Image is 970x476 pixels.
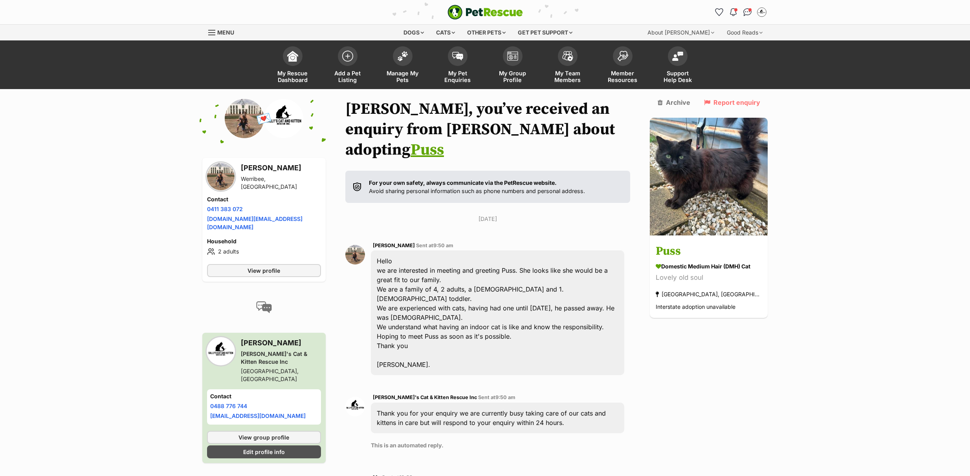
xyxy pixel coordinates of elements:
[342,51,353,62] img: add-pet-listing-icon-0afa8454b4691262ce3f59096e99ab1cd57d4a30225e0717b998d2c9b9846f56.svg
[650,237,768,318] a: Puss Domestic Medium Hair (DMH) Cat Lovely old soul [GEOGRAPHIC_DATA], [GEOGRAPHIC_DATA] Intersta...
[447,5,523,20] a: PetRescue
[345,245,365,264] img: Celestè Ramos profile pic
[507,51,518,61] img: group-profile-icon-3fa3cf56718a62981997c0bc7e787c4b2cf8bcc04b72c1350f741eb67cf2f40e.svg
[431,25,460,40] div: Cats
[650,118,768,235] img: Puss
[452,52,463,60] img: pet-enquiries-icon-7e3ad2cf08bfb03b45e93fb7055b45f3efa6380592205ae92323e6603595dc1f.svg
[243,448,285,456] span: Edit profile info
[660,70,695,83] span: Support Help Desk
[238,433,289,441] span: View group profile
[207,237,321,245] h4: Household
[248,266,280,275] span: View profile
[264,99,303,138] img: Sally's Cat & Kitten Rescue Inc profile pic
[495,394,515,400] span: 9:50 am
[265,42,320,89] a: My Rescue Dashboard
[207,445,321,458] a: Edit profile info
[713,6,768,18] ul: Account quick links
[345,397,365,416] img: Sally's Cat & Kitten Rescue Inc profile pic
[241,367,321,383] div: [GEOGRAPHIC_DATA], [GEOGRAPHIC_DATA]
[241,175,321,191] div: Werribee, [GEOGRAPHIC_DATA]
[255,110,273,127] span: 💌
[595,42,650,89] a: Member Resources
[320,42,375,89] a: Add a Pet Listing
[656,243,762,261] h3: Puss
[371,250,625,375] div: Hello we are interested in meeting and greeting Puss. She looks like she would be a great fit to ...
[512,25,578,40] div: Get pet support
[241,350,321,366] div: [PERSON_NAME]'s Cat & Kitten Rescue Inc
[755,6,768,18] button: My account
[540,42,595,89] a: My Team Members
[642,25,720,40] div: About [PERSON_NAME]
[758,8,766,16] img: Sally Plumb profile pic
[550,70,585,83] span: My Team Members
[672,51,683,61] img: help-desk-icon-fdf02630f3aa405de69fd3d07c3f3aa587a6932b1a1747fa1d2bba05be0121f9.svg
[727,6,740,18] button: Notifications
[210,403,247,409] a: 0488 776 744
[369,179,585,195] p: Avoid sharing personal information such as phone numbers and personal address.
[207,337,235,365] img: Sally's Cat & Kitten Rescue Inc profile pic
[462,25,511,40] div: Other pets
[656,263,762,271] div: Domestic Medium Hair (DMH) Cat
[241,337,321,348] h3: [PERSON_NAME]
[330,70,365,83] span: Add a Pet Listing
[562,51,573,61] img: team-members-icon-5396bd8760b3fe7c0b43da4ab00e1e3bb1a5d9ba89233759b79545d2d3fc5d0d.svg
[275,70,310,83] span: My Rescue Dashboard
[371,441,625,449] p: This is an automated reply.
[207,247,321,256] li: 2 adults
[207,195,321,203] h4: Contact
[485,42,540,89] a: My Group Profile
[440,70,475,83] span: My Pet Enquiries
[207,431,321,444] a: View group profile
[345,99,631,160] h1: [PERSON_NAME], you’ve received an enquiry from [PERSON_NAME] about adopting
[241,162,321,173] h3: [PERSON_NAME]
[256,301,272,313] img: conversation-icon-4a6f8262b818ee0b60e3300018af0b2d0b884aa5de6e9bcb8d3d4eeb1a70a7c4.svg
[210,392,318,400] h4: Contact
[478,394,515,400] span: Sent at
[207,206,243,212] a: 0411 383 072
[385,70,420,83] span: Manage My Pets
[656,289,762,300] div: [GEOGRAPHIC_DATA], [GEOGRAPHIC_DATA]
[730,8,736,16] img: notifications-46538b983faf8c2785f20acdc204bb7945ddae34d4c08c2a6579f10ce5e182be.svg
[741,6,754,18] a: Conversations
[656,273,762,283] div: Lovely old soul
[656,304,735,310] span: Interstate adoption unavailable
[433,243,453,248] span: 9:50 am
[287,51,298,62] img: dashboard-icon-eb2f2d2d3e046f16d808141f083e7271f6b2e854fb5c12c21221c1fb7104beca.svg
[704,99,760,106] a: Report enquiry
[495,70,530,83] span: My Group Profile
[373,243,415,248] span: [PERSON_NAME]
[369,179,557,186] strong: For your own safety, always communicate via the PetRescue website.
[371,403,625,433] div: Thank you for your enquiry we are currently busy taking care of our cats and kittens in care but ...
[210,412,306,419] a: [EMAIL_ADDRESS][DOMAIN_NAME]
[225,99,264,138] img: Celestè Ramos profile pic
[743,8,752,16] img: chat-41dd97257d64d25036548639549fe6c8038ab92f7586957e7f3b1b290dea8141.svg
[375,42,430,89] a: Manage My Pets
[713,6,726,18] a: Favourites
[207,264,321,277] a: View profile
[217,29,234,36] span: Menu
[207,215,303,230] a: [DOMAIN_NAME][EMAIL_ADDRESS][DOMAIN_NAME]
[373,394,477,400] span: [PERSON_NAME]'s Cat & Kitten Rescue Inc
[397,51,408,61] img: manage-my-pets-icon-02211641906a0b7f246fdf0571729dbe1e7629f14944591b6c1af311fb30b64b.svg
[430,42,485,89] a: My Pet Enquiries
[447,5,523,20] img: logo-e224e6f780fb5917bec1dbf3a21bbac754714ae5b6737aabdf751b685950b380.svg
[398,25,429,40] div: Dogs
[658,99,690,106] a: Archive
[411,140,444,160] a: Puss
[207,163,235,190] img: Celestè Ramos profile pic
[617,51,628,61] img: member-resources-icon-8e73f808a243e03378d46382f2149f9095a855e16c252ad45f914b54edf8863c.svg
[721,25,768,40] div: Good Reads
[416,243,453,248] span: Sent at
[208,25,240,39] a: Menu
[650,42,705,89] a: Support Help Desk
[345,215,631,223] p: [DATE]
[605,70,640,83] span: Member Resources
